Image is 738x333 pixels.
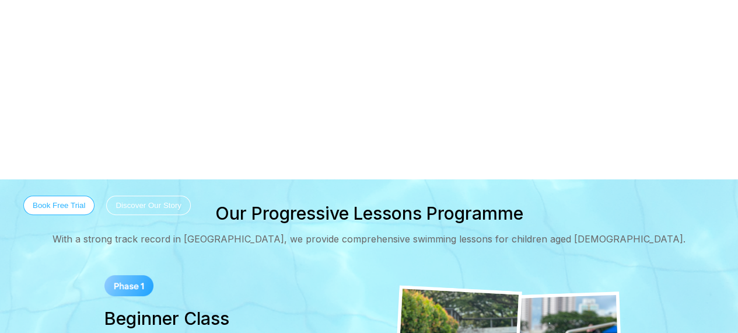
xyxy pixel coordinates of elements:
[104,308,358,329] div: Beginner Class
[104,275,153,296] img: Phase 1
[23,196,95,215] button: Book Free Trial
[106,196,191,215] button: Discover Our Story
[23,168,638,177] div: Equip your child with essential swimming skills for lifelong safety and confidence in water.
[53,233,685,245] div: With a strong track record in [GEOGRAPHIC_DATA], we provide comprehensive swimming lessons for ch...
[23,120,638,149] div: Swimming Lessons in [GEOGRAPHIC_DATA]
[23,93,638,101] div: Welcome to The Swim Starter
